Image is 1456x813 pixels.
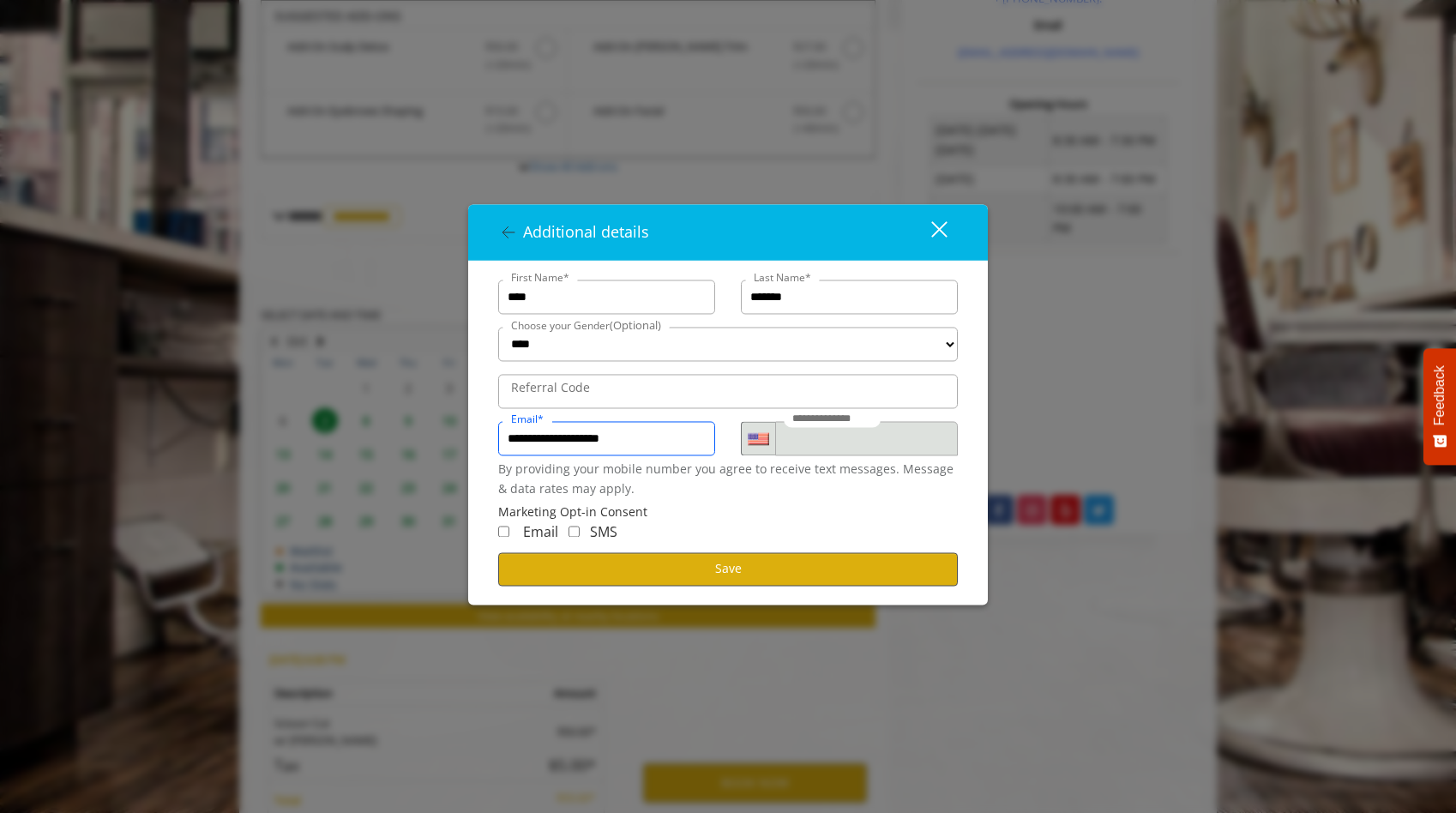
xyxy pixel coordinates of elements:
div: Country [741,422,775,456]
label: Referral Code [502,379,599,398]
span: (Optional) [610,318,661,334]
button: Save [498,552,958,586]
label: First Name* [502,270,578,286]
input: Email [498,422,715,456]
input: Lastname [741,280,958,315]
button: Feedback - Show survey [1423,348,1456,465]
input: FirstName [498,280,715,315]
label: Email* [502,412,552,428]
input: Receive Marketing Email [498,527,509,538]
span: Save [715,561,742,577]
select: Choose your Gender [498,328,958,362]
span: Feedback [1432,365,1447,425]
div: close dialog [912,220,946,245]
div: Marketing Opt-in Consent [498,503,958,521]
label: Last Name* [745,270,820,286]
span: SMS [590,523,617,542]
span: Email [523,523,558,542]
label: Choose your Gender [502,317,670,335]
input: ReferralCode [498,375,958,409]
button: close dialog [899,214,958,250]
input: Receive Marketing SMS [569,527,580,538]
div: By providing your mobile number you agree to receive text messages. Message & data rates may apply. [498,461,958,499]
span: Additional details [523,222,649,243]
